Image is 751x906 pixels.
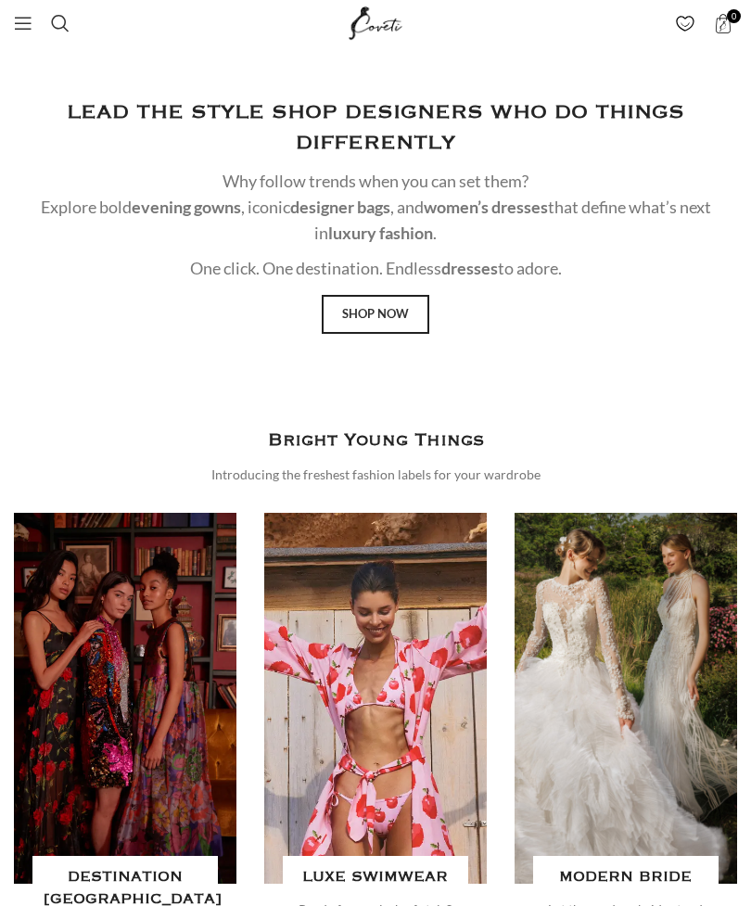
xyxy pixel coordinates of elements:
span: 0 [727,9,741,23]
h2: LEAD THE STYLE SHOP DESIGNERS WHO DO THINGS DIFFERENTLY [14,98,737,159]
strong: dresses [441,258,498,278]
p: Why follow trends when you can set them? Explore bold , iconic , and that define what’s next in . [14,168,737,246]
a: Banner link [264,513,487,884]
a: Banner link [14,513,236,884]
a: Site logo [345,14,407,30]
strong: evening gowns [132,197,241,217]
h4: MODERN BRIDE [544,867,707,888]
div: My Wishlist [666,5,704,42]
strong: women’s dresses [424,197,548,217]
a: Shop Now [322,295,429,334]
h3: Bright Young Things [268,427,484,455]
p: One click. One destination. Endless to adore. [14,255,737,281]
strong: luxury fashion [328,223,433,243]
a: Search [42,5,79,42]
h4: LUXE SWIMWEAR [294,867,457,888]
a: Open mobile menu [5,5,42,42]
a: Fancy designing your own shoe? | Discover Now [237,54,514,70]
a: Banner link [515,513,737,884]
strong: designer bags [290,197,390,217]
a: 0 [704,5,742,42]
div: Introducing the freshest fashion labels for your wardrobe [211,465,541,485]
